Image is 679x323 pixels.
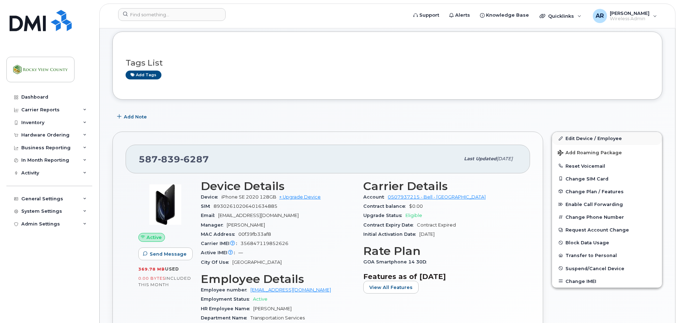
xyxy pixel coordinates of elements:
span: Device [201,194,221,200]
span: 587 [139,154,209,165]
button: Add Roaming Package [552,145,662,160]
span: MAC Address [201,232,238,237]
span: Support [419,12,439,19]
button: Suspend/Cancel Device [552,262,662,275]
h3: Rate Plan [363,245,517,257]
span: included this month [138,275,191,287]
a: [EMAIL_ADDRESS][DOMAIN_NAME] [250,287,331,293]
span: Enable Call Forwarding [565,202,623,207]
button: Block Data Usage [552,236,662,249]
span: Active [147,234,162,241]
span: $0.00 [409,204,423,209]
h3: Tags List [126,59,649,67]
h3: Device Details [201,180,355,193]
img: image20231002-3703462-2fle3a.jpeg [144,183,187,226]
span: AR [596,12,604,20]
a: + Upgrade Device [279,194,321,200]
span: [GEOGRAPHIC_DATA] [232,260,282,265]
span: 356847119852626 [241,241,288,246]
span: 6287 [180,154,209,165]
span: HR Employee Name [201,306,253,311]
span: 369.78 MB [138,267,165,272]
span: City Of Use [201,260,232,265]
span: [PERSON_NAME] [253,306,292,311]
span: Manager [201,222,227,228]
span: 0.00 Bytes [138,276,165,281]
button: Transfer to Personal [552,249,662,262]
h3: Carrier Details [363,180,517,193]
button: Request Account Change [552,223,662,236]
span: Transportation Services [250,315,305,321]
span: [DATE] [497,156,513,161]
button: Change SIM Card [552,172,662,185]
span: Add Roaming Package [558,150,622,157]
button: Change Phone Number [552,211,662,223]
a: Alerts [444,8,475,22]
span: 00f39fb33af8 [238,232,271,237]
button: Enable Call Forwarding [552,198,662,211]
h3: Employee Details [201,273,355,285]
div: Quicklinks [535,9,586,23]
span: Last updated [464,156,497,161]
iframe: Messenger Launcher [648,292,674,318]
a: Edit Device / Employee [552,132,662,145]
span: Email [201,213,218,218]
span: used [165,266,179,272]
span: Contract Expired [417,222,456,228]
a: Support [408,8,444,22]
span: 839 [158,154,180,165]
span: Knowledge Base [486,12,529,19]
span: Employee number [201,287,250,293]
span: View All Features [369,284,413,291]
span: Add Note [124,113,147,120]
button: Send Message [138,247,193,260]
span: [DATE] [419,232,435,237]
a: Add tags [126,71,161,79]
span: SIM [201,204,214,209]
div: Adnan Rafih [588,9,662,23]
button: Reset Voicemail [552,160,662,172]
span: [PERSON_NAME] [610,10,650,16]
span: Initial Activation Date [363,232,419,237]
span: Employment Status [201,296,253,302]
span: Active [253,296,267,302]
span: Contract balance [363,204,409,209]
span: Wireless Admin [610,16,650,22]
button: View All Features [363,281,419,294]
span: Upgrade Status [363,213,405,218]
span: Eligible [405,213,422,218]
span: Account [363,194,388,200]
span: Contract Expiry Date [363,222,417,228]
span: [PERSON_NAME] [227,222,265,228]
span: iPhone SE 2020 128GB [221,194,276,200]
span: Active IMEI [201,250,238,255]
span: GOA Smartphone 14 30D [363,259,430,264]
button: Add Note [112,110,153,123]
a: 0507937215 - Bell - [GEOGRAPHIC_DATA] [388,194,486,200]
a: Knowledge Base [475,8,534,22]
span: [EMAIL_ADDRESS][DOMAIN_NAME] [218,213,299,218]
button: Change IMEI [552,275,662,288]
span: Change Plan / Features [565,189,624,194]
span: 89302610206401634885 [214,204,277,209]
span: — [238,250,243,255]
span: Department Name [201,315,250,321]
span: Suspend/Cancel Device [565,266,624,271]
span: Quicklinks [548,13,574,19]
span: Carrier IMEI [201,241,241,246]
span: Alerts [455,12,470,19]
input: Find something... [118,8,226,21]
button: Change Plan / Features [552,185,662,198]
span: Send Message [150,251,187,257]
h3: Features as of [DATE] [363,272,517,281]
